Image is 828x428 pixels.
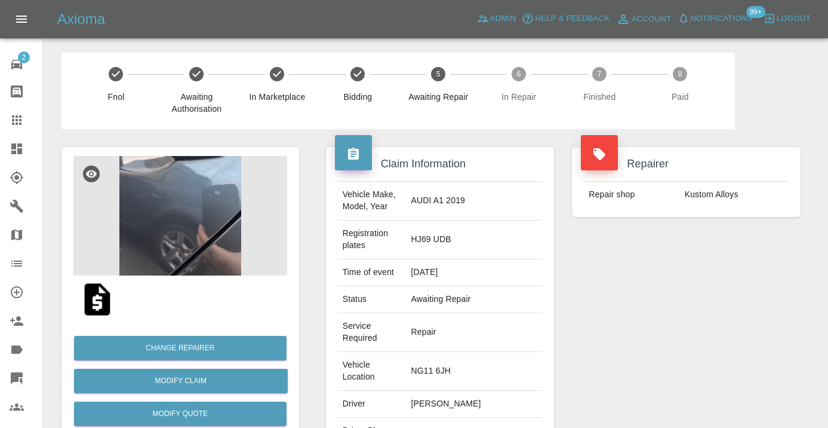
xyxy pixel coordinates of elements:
[338,352,407,391] td: Vehicle Location
[322,91,393,103] span: Bidding
[691,12,753,26] span: Notifications
[490,12,516,26] span: Admin
[74,369,288,393] a: Modify Claim
[81,91,152,103] span: Fnol
[777,12,811,26] span: Logout
[338,391,407,418] td: Driver
[519,10,612,28] button: Help & Feedback
[407,352,543,391] td: NG11 6JH
[338,313,407,352] td: Service Required
[161,91,232,115] span: Awaiting Authorisation
[535,12,610,26] span: Help & Feedback
[474,10,519,28] a: Admin
[746,6,765,18] span: 99+
[407,391,543,418] td: [PERSON_NAME]
[338,182,407,221] td: Vehicle Make, Model, Year
[484,91,555,103] span: In Repair
[407,286,543,313] td: Awaiting Repair
[407,313,543,352] td: Repair
[74,402,287,426] button: Modify Quote
[335,156,546,172] h4: Claim Information
[242,91,313,103] span: In Marketplace
[761,10,814,28] button: Logout
[678,70,682,78] text: 8
[407,221,543,259] td: HJ69 UDB
[407,182,543,221] td: AUDI A1 2019
[73,156,287,276] img: 467e72d5-1d7e-4b1d-9068-f2c9390e4602
[632,13,672,26] span: Account
[598,70,602,78] text: 7
[338,221,407,259] td: Registration plates
[680,182,789,208] td: Kustom Alloys
[436,70,441,78] text: 5
[584,182,679,208] td: Repair shop
[403,91,474,103] span: Awaiting Repair
[18,51,30,63] span: 2
[407,259,543,286] td: [DATE]
[7,5,36,33] button: Open drawer
[74,336,287,360] button: Change Repairer
[645,91,716,103] span: Paid
[517,70,521,78] text: 6
[338,286,407,313] td: Status
[581,156,792,172] h4: Repairer
[613,10,675,29] a: Account
[675,10,756,28] button: Notifications
[564,91,635,103] span: Finished
[78,280,116,319] img: qt_1SFsiJA4aDea5wMjoAPLF6BV
[57,10,105,29] h5: Axioma
[338,259,407,286] td: Time of event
